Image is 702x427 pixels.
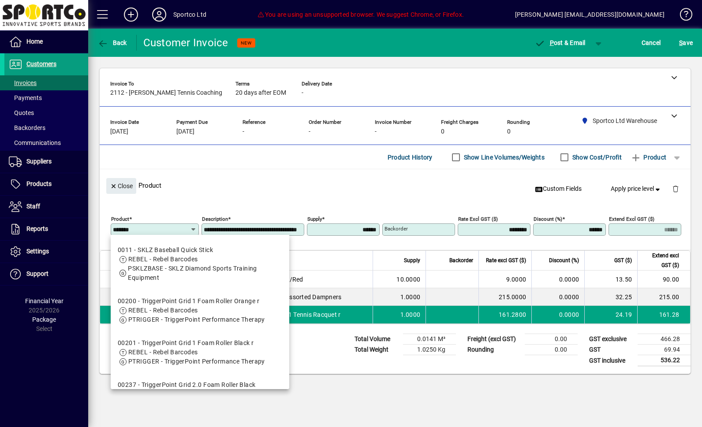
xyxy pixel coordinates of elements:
span: Support [26,270,49,277]
span: Discount (%) [549,256,579,265]
span: REBEL - Rebel Barcodes [128,256,198,263]
mat-label: Backorder [385,226,408,232]
span: P [550,39,554,46]
span: Quotes [9,109,34,116]
span: NEW [241,40,252,46]
button: Save [677,35,695,51]
span: Package [32,316,56,323]
span: Reports [26,225,48,232]
button: Post & Email [530,35,590,51]
span: You are using an unsupported browser. We suggest Chrome, or Firefox. [258,11,464,18]
span: 0 [507,128,511,135]
div: Sportco Ltd [173,7,206,22]
td: GST [585,345,638,355]
span: Backorders [9,124,45,131]
span: Rate excl GST ($) [486,256,526,265]
button: Apply price level [607,181,665,197]
span: ost & Email [534,39,586,46]
a: Backorders [4,120,88,135]
mat-label: Product [111,216,129,222]
td: 466.28 [638,334,691,345]
a: Products [4,173,88,195]
mat-label: Rate excl GST ($) [458,216,498,222]
span: Extend excl GST ($) [643,251,679,270]
a: Settings [4,241,88,263]
a: Communications [4,135,88,150]
span: Settings [26,248,49,255]
span: 2112 - [PERSON_NAME] Tennis Coaching [110,89,222,97]
mat-label: Extend excl GST ($) [609,216,654,222]
td: Rounding [463,345,525,355]
div: 9.0000 [484,275,526,284]
td: 536.22 [638,355,691,366]
span: 20 days after EOM [235,89,286,97]
button: Product History [384,149,436,165]
app-page-header-button: Close [104,182,138,189]
div: [PERSON_NAME] [EMAIL_ADDRESS][DOMAIN_NAME] [515,7,665,22]
span: Invoices [9,79,37,86]
button: Close [106,178,136,194]
span: Apply price level [611,184,662,193]
div: 00237 - TriggerPoint Grid 2.0 Foam Roller Black [118,380,265,390]
span: 1.0000 [400,293,421,301]
span: 0 [441,128,444,135]
span: - [243,128,244,135]
td: 0.00 [525,345,578,355]
span: S [679,39,683,46]
mat-label: Description [202,216,228,222]
td: 90.00 [637,271,690,288]
button: Custom Fields [531,181,585,197]
span: Backorder [449,256,473,265]
button: Product [626,149,671,165]
app-page-header-button: Delete [665,185,686,193]
a: Reports [4,218,88,240]
span: Product History [388,150,433,164]
span: PTRIGGER - TriggerPoint Performance Therapy [128,358,265,365]
a: Suppliers [4,151,88,173]
label: Show Cost/Profit [571,153,622,162]
span: Staff [26,203,40,210]
span: Custom Fields [535,184,582,193]
span: Close [110,179,133,193]
div: 161.2800 [484,310,526,319]
a: Knowledge Base [673,2,691,30]
mat-option: 00200 - TriggerPoint Grid 1 Foam Roller Orange r [111,290,289,331]
button: Delete [665,178,686,199]
td: 0.00 [525,334,578,345]
span: 1.0000 [400,310,421,319]
a: Quotes [4,105,88,120]
td: 0.0000 [531,288,584,306]
td: GST inclusive [585,355,638,366]
div: Product [100,169,691,201]
span: Product [631,150,666,164]
span: Payments [9,94,42,101]
td: Freight (excl GST) [463,334,525,345]
mat-label: Discount (%) [534,216,562,222]
a: Home [4,31,88,53]
div: 0011 - SKLZ Baseball Quick Stick [118,245,282,255]
span: Home [26,38,43,45]
span: 10.0000 [396,275,420,284]
span: ave [679,36,693,50]
span: Suppliers [26,158,52,165]
td: 215.00 [637,288,690,306]
div: 00201 - TriggerPoint Grid 1 Foam Roller Black r [118,338,265,348]
span: [DATE] [176,128,194,135]
mat-option: 0011 - SKLZ Baseball Quick Stick [111,238,289,290]
td: 69.94 [638,345,691,355]
span: PSKLZBASE - SKLZ Diamond Sports Training Equipment [128,265,257,281]
mat-option: 00201 - TriggerPoint Grid 1 Foam Roller Black r [111,331,289,373]
button: Add [117,7,145,22]
td: 13.50 [584,271,637,288]
mat-option: 00237 - TriggerPoint Grid 2.0 Foam Roller Black [111,373,289,415]
td: 161.28 [637,306,690,323]
button: Profile [145,7,173,22]
span: PTRIGGER - TriggerPoint Performance Therapy [128,316,265,323]
span: [DATE] [110,128,128,135]
span: Customers [26,60,56,67]
td: Total Weight [350,345,403,355]
span: REBEL - Rebel Barcodes [128,349,198,356]
td: 24.19 [584,306,637,323]
span: Supply [404,256,420,265]
label: Show Line Volumes/Weights [462,153,545,162]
